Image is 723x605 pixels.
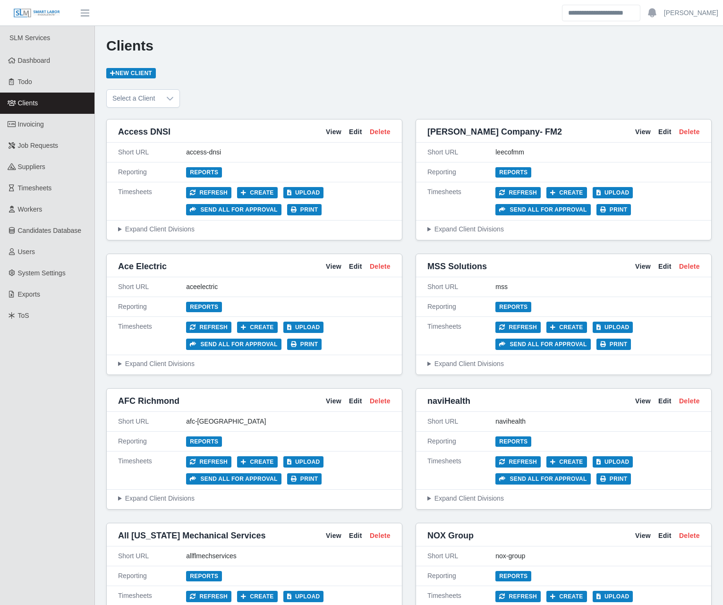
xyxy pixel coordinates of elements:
[283,591,324,602] button: Upload
[326,127,341,137] a: View
[427,302,495,312] div: Reporting
[427,167,495,177] div: Reporting
[427,187,495,215] div: Timesheets
[427,436,495,446] div: Reporting
[658,396,672,406] a: Edit
[349,262,362,272] a: Edit
[495,302,531,312] a: Reports
[562,5,640,21] input: Search
[186,591,231,602] button: Refresh
[658,262,672,272] a: Edit
[118,224,391,234] summary: Expand Client Divisions
[18,205,43,213] span: Workers
[18,163,45,170] span: Suppliers
[495,591,541,602] button: Refresh
[370,127,391,137] a: Delete
[635,262,651,272] a: View
[427,147,495,157] div: Short URL
[546,322,587,333] button: Create
[18,248,35,256] span: Users
[283,456,324,468] button: Upload
[326,396,341,406] a: View
[283,187,324,198] button: Upload
[118,302,186,312] div: Reporting
[237,591,278,602] button: Create
[370,396,391,406] a: Delete
[679,262,700,272] a: Delete
[349,396,362,406] a: Edit
[283,322,324,333] button: Upload
[118,359,391,369] summary: Expand Client Divisions
[186,167,222,178] a: Reports
[635,127,651,137] a: View
[106,68,156,78] a: New Client
[186,436,222,447] a: Reports
[186,551,391,561] div: allflmechservices
[495,147,700,157] div: leecofmm
[186,473,281,485] button: Send all for approval
[186,322,231,333] button: Refresh
[186,456,231,468] button: Refresh
[18,312,29,319] span: ToS
[679,127,700,137] a: Delete
[118,551,186,561] div: Short URL
[495,167,531,178] a: Reports
[349,531,362,541] a: Edit
[427,551,495,561] div: Short URL
[118,147,186,157] div: Short URL
[427,417,495,426] div: Short URL
[18,290,40,298] span: Exports
[427,224,700,234] summary: Expand Client Divisions
[596,339,631,350] button: Print
[593,456,633,468] button: Upload
[326,262,341,272] a: View
[370,262,391,272] a: Delete
[427,260,487,273] span: MSS Solutions
[13,8,60,18] img: SLM Logo
[427,456,495,485] div: Timesheets
[635,531,651,541] a: View
[427,571,495,581] div: Reporting
[186,204,281,215] button: Send all for approval
[664,8,718,18] a: [PERSON_NAME]
[186,302,222,312] a: Reports
[427,359,700,369] summary: Expand Client Divisions
[495,473,590,485] button: Send all for approval
[546,456,587,468] button: Create
[427,494,700,503] summary: Expand Client Divisions
[186,417,391,426] div: afc-[GEOGRAPHIC_DATA]
[546,591,587,602] button: Create
[237,322,278,333] button: Create
[18,120,44,128] span: Invoicing
[118,167,186,177] div: Reporting
[287,204,322,215] button: Print
[495,417,700,426] div: navihealth
[326,531,341,541] a: View
[287,473,322,485] button: Print
[18,142,59,149] span: Job Requests
[118,260,167,273] span: Ace Electric
[118,187,186,215] div: Timesheets
[679,396,700,406] a: Delete
[118,417,186,426] div: Short URL
[118,394,179,408] span: AFC Richmond
[186,571,222,581] a: Reports
[118,456,186,485] div: Timesheets
[427,125,562,138] span: [PERSON_NAME] Company- FM2
[9,34,50,42] span: SLM Services
[596,473,631,485] button: Print
[287,339,322,350] button: Print
[186,339,281,350] button: Send all for approval
[593,322,633,333] button: Upload
[495,571,531,581] a: Reports
[495,204,590,215] button: Send all for approval
[593,591,633,602] button: Upload
[237,456,278,468] button: Create
[495,339,590,350] button: Send all for approval
[18,227,82,234] span: Candidates Database
[546,187,587,198] button: Create
[596,204,631,215] button: Print
[427,322,495,350] div: Timesheets
[427,394,470,408] span: naviHealth
[658,531,672,541] a: Edit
